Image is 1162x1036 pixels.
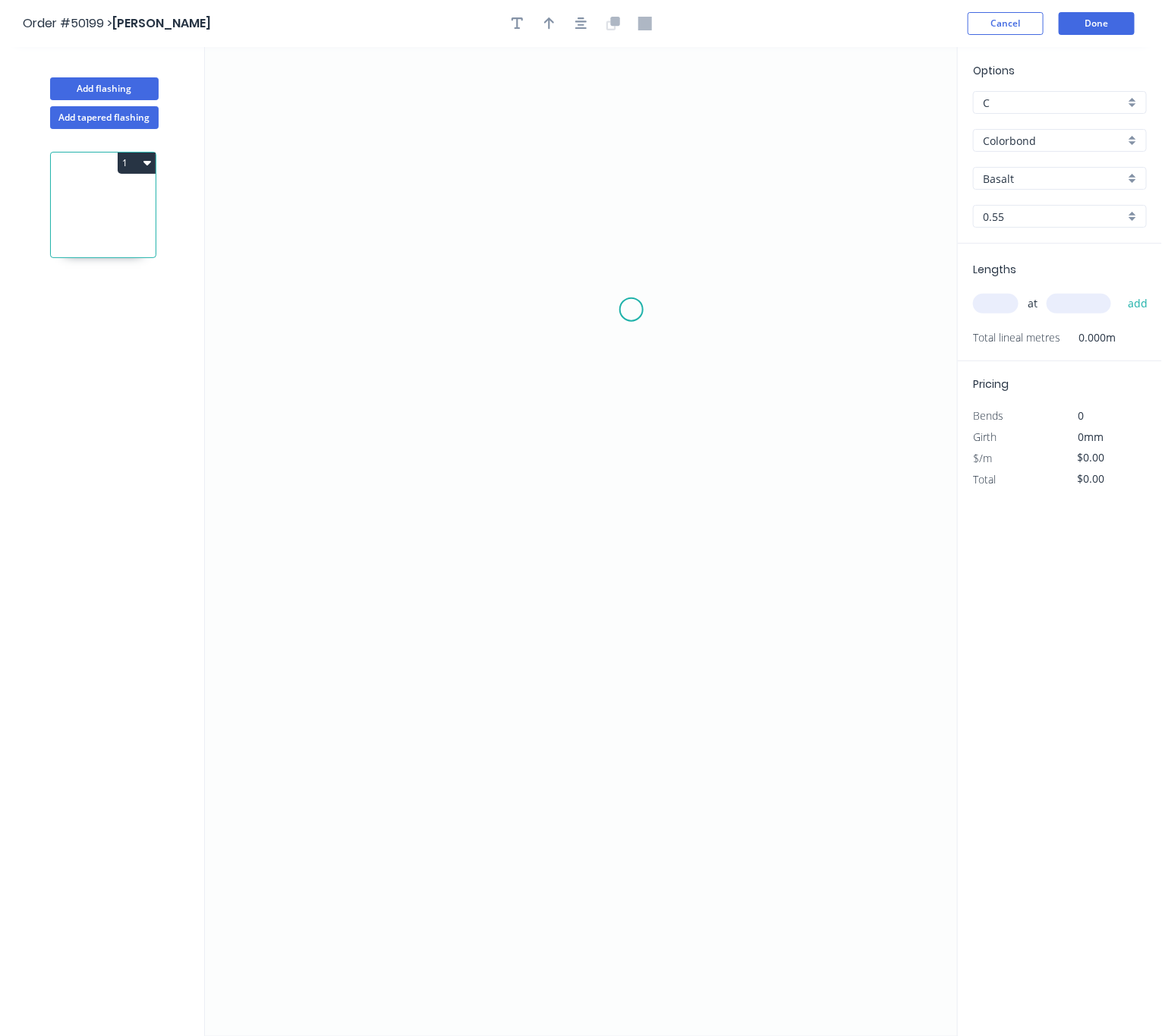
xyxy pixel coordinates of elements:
span: Order #50199 > [23,14,112,32]
input: Colour [983,171,1125,187]
span: Lengths [973,262,1016,277]
button: add [1120,291,1156,316]
span: at [1028,293,1038,314]
span: Options [973,63,1015,78]
button: Cancel [968,12,1044,35]
span: Pricing [973,376,1009,392]
button: 1 [118,153,156,174]
span: Total lineal metres [973,327,1060,348]
input: Material [983,133,1125,149]
input: Price level [983,95,1125,111]
button: Done [1059,12,1135,35]
svg: 0 [205,47,958,1036]
input: Thickness [983,209,1125,225]
span: 0mm [1079,430,1104,444]
span: Bends [973,408,1003,423]
button: Add tapered flashing [50,106,159,129]
span: Girth [973,430,997,444]
span: Total [973,472,996,487]
span: [PERSON_NAME] [112,14,211,32]
span: 0.000m [1060,327,1116,348]
span: $/m [973,451,992,465]
span: 0 [1079,408,1085,423]
button: Add flashing [50,77,159,100]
